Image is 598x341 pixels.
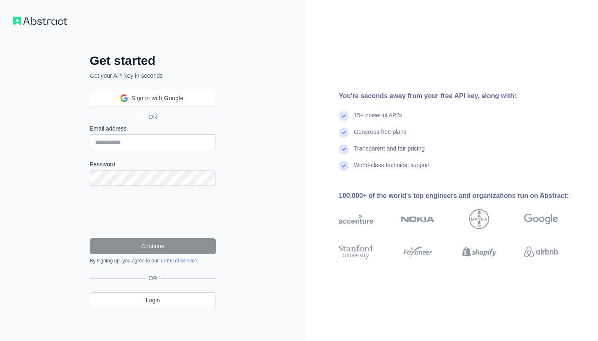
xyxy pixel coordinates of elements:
[160,258,197,264] a: Terms of Service
[339,144,349,154] img: check mark
[90,196,216,228] iframe: reCAPTCHA
[90,124,216,133] label: Email address
[131,94,183,103] span: Sign in with Google
[90,72,216,80] p: Get your API key in seconds
[145,274,161,282] span: OR
[339,91,585,101] div: You're seconds away from your free API key, along with:
[90,238,216,254] button: Continue
[354,128,407,144] div: Generous free plans
[524,243,559,260] img: airbnb
[354,111,402,128] div: 15+ powerful API's
[90,257,216,264] div: By signing up, you agree to our .
[462,243,497,260] img: shopify
[339,111,349,121] img: check mark
[13,17,67,25] img: Workflow
[90,53,216,68] h2: Get started
[90,160,216,168] label: Password
[524,209,559,229] img: google
[339,209,373,229] img: accenture
[142,113,164,121] span: OR
[401,243,435,260] img: payoneer
[339,243,373,260] img: stanford university
[401,209,435,229] img: nokia
[354,161,430,178] div: World-class technical support
[90,90,214,106] div: Sign in with Google
[354,144,425,161] div: Transparent and fair pricing
[339,191,585,201] div: 100,000+ of the world's top engineers and organizations run on Abstract:
[339,128,349,138] img: check mark
[469,209,489,229] img: bayer
[339,161,349,171] img: check mark
[90,292,216,308] a: Login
